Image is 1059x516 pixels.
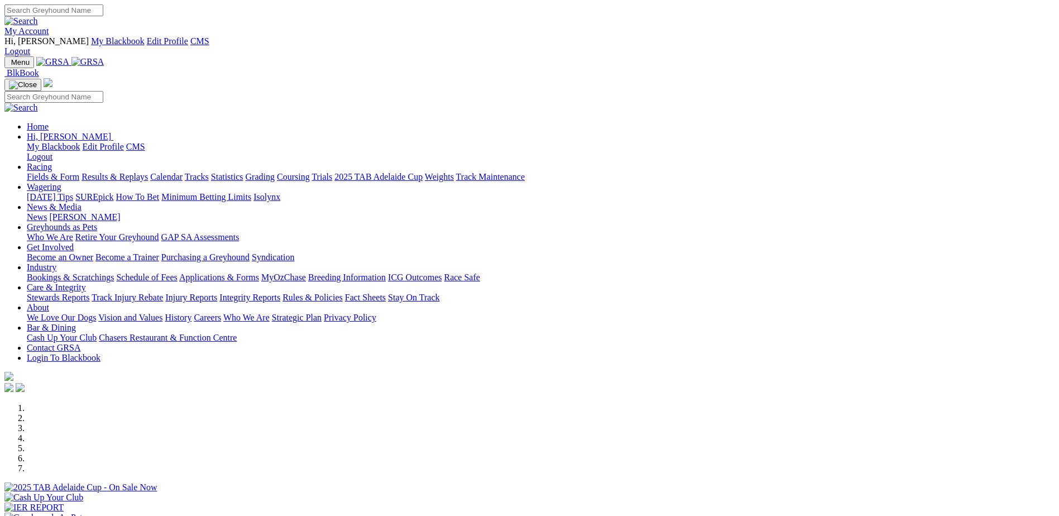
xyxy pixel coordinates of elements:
[219,293,280,302] a: Integrity Reports
[252,252,294,262] a: Syndication
[27,333,1055,343] div: Bar & Dining
[27,222,97,232] a: Greyhounds as Pets
[185,172,209,181] a: Tracks
[44,78,52,87] img: logo-grsa-white.png
[27,333,97,342] a: Cash Up Your Club
[27,273,114,282] a: Bookings & Scratchings
[27,142,80,151] a: My Blackbook
[27,252,1055,262] div: Get Involved
[27,172,79,181] a: Fields & Form
[126,142,145,151] a: CMS
[27,212,1055,222] div: News & Media
[4,493,83,503] img: Cash Up Your Club
[27,242,74,252] a: Get Involved
[277,172,310,181] a: Coursing
[27,132,113,141] a: Hi, [PERSON_NAME]
[9,80,37,89] img: Close
[11,58,30,66] span: Menu
[75,232,159,242] a: Retire Your Greyhound
[27,323,76,332] a: Bar & Dining
[99,333,237,342] a: Chasers Restaurant & Function Centre
[150,172,183,181] a: Calendar
[190,36,209,46] a: CMS
[27,343,80,352] a: Contact GRSA
[27,313,1055,323] div: About
[27,152,52,161] a: Logout
[92,293,163,302] a: Track Injury Rebate
[312,172,332,181] a: Trials
[82,172,148,181] a: Results & Replays
[91,36,145,46] a: My Blackbook
[223,313,270,322] a: Who We Are
[425,172,454,181] a: Weights
[4,383,13,392] img: facebook.svg
[246,172,275,181] a: Grading
[36,57,69,67] img: GRSA
[27,293,1055,303] div: Care & Integrity
[27,252,93,262] a: Become an Owner
[345,293,386,302] a: Fact Sheets
[7,68,39,78] span: BlkBook
[27,313,96,322] a: We Love Our Dogs
[147,36,188,46] a: Edit Profile
[4,503,64,513] img: IER REPORT
[4,36,1055,56] div: My Account
[4,482,157,493] img: 2025 TAB Adelaide Cup - On Sale Now
[334,172,423,181] a: 2025 TAB Adelaide Cup
[16,383,25,392] img: twitter.svg
[161,252,250,262] a: Purchasing a Greyhound
[27,262,56,272] a: Industry
[308,273,386,282] a: Breeding Information
[253,192,280,202] a: Isolynx
[27,232,1055,242] div: Greyhounds as Pets
[4,103,38,113] img: Search
[272,313,322,322] a: Strategic Plan
[4,372,13,381] img: logo-grsa-white.png
[444,273,480,282] a: Race Safe
[27,353,100,362] a: Login To Blackbook
[27,142,1055,162] div: Hi, [PERSON_NAME]
[27,162,52,171] a: Racing
[98,313,162,322] a: Vision and Values
[27,182,61,192] a: Wagering
[27,202,82,212] a: News & Media
[179,273,259,282] a: Applications & Forms
[4,16,38,26] img: Search
[116,273,177,282] a: Schedule of Fees
[4,68,39,78] a: BlkBook
[4,26,49,36] a: My Account
[27,273,1055,283] div: Industry
[83,142,124,151] a: Edit Profile
[27,122,49,131] a: Home
[27,303,49,312] a: About
[4,91,103,103] input: Search
[4,46,30,56] a: Logout
[282,293,343,302] a: Rules & Policies
[27,232,73,242] a: Who We Are
[27,172,1055,182] div: Racing
[27,132,111,141] span: Hi, [PERSON_NAME]
[4,4,103,16] input: Search
[4,79,41,91] button: Toggle navigation
[27,192,73,202] a: [DATE] Tips
[324,313,376,322] a: Privacy Policy
[388,293,439,302] a: Stay On Track
[261,273,306,282] a: MyOzChase
[27,283,86,292] a: Care & Integrity
[194,313,221,322] a: Careers
[4,36,89,46] span: Hi, [PERSON_NAME]
[388,273,442,282] a: ICG Outcomes
[27,212,47,222] a: News
[75,192,113,202] a: SUREpick
[165,313,191,322] a: History
[161,232,239,242] a: GAP SA Assessments
[161,192,251,202] a: Minimum Betting Limits
[95,252,159,262] a: Become a Trainer
[211,172,243,181] a: Statistics
[456,172,525,181] a: Track Maintenance
[116,192,160,202] a: How To Bet
[49,212,120,222] a: [PERSON_NAME]
[165,293,217,302] a: Injury Reports
[27,293,89,302] a: Stewards Reports
[4,56,34,68] button: Toggle navigation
